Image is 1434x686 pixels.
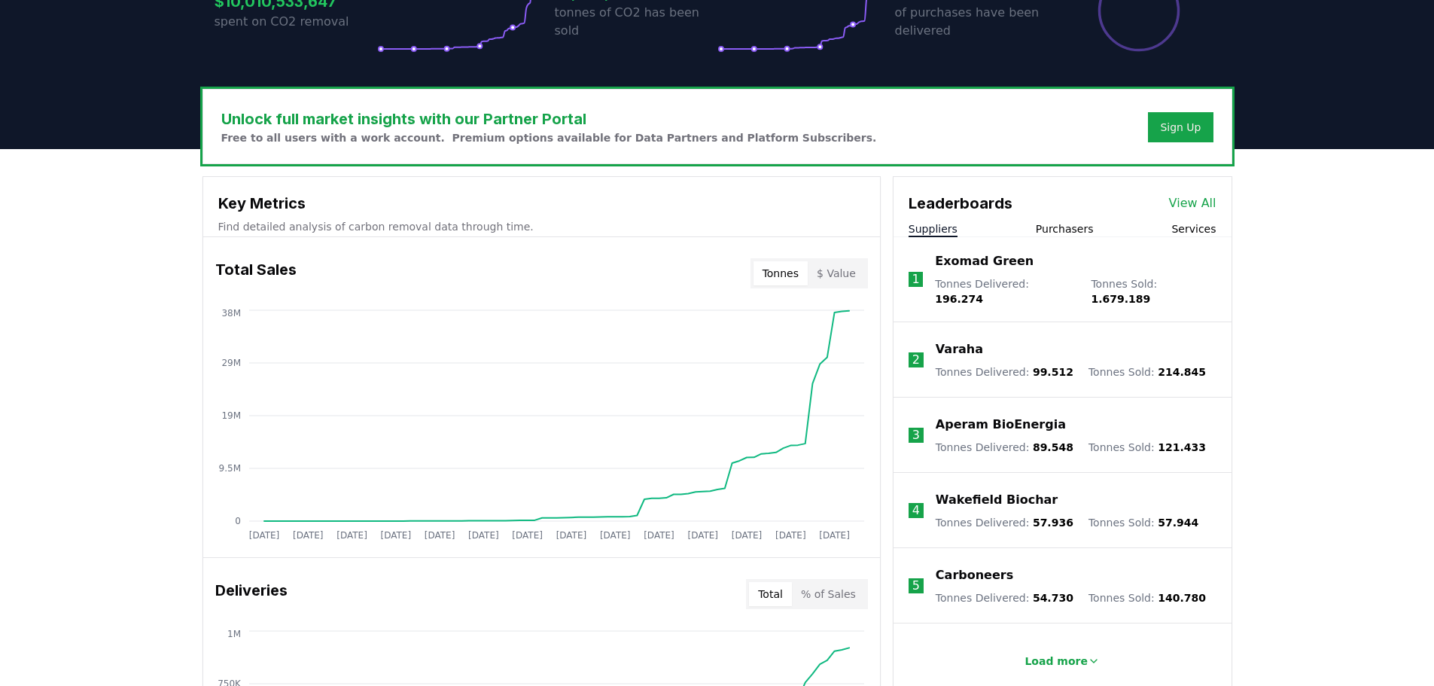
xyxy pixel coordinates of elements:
[1160,120,1201,135] a: Sign Up
[235,516,241,526] tspan: 0
[912,270,919,288] p: 1
[221,410,241,421] tspan: 19M
[936,364,1073,380] p: Tonnes Delivered :
[1036,221,1094,236] button: Purchasers
[936,491,1058,509] a: Wakefield Biochar
[775,530,806,541] tspan: [DATE]
[221,358,241,368] tspan: 29M
[935,293,983,305] span: 196.274
[808,261,865,285] button: $ Value
[1033,441,1073,453] span: 89.548
[644,530,674,541] tspan: [DATE]
[895,4,1058,40] p: of purchases have been delivered
[1012,646,1112,676] button: Load more
[221,130,877,145] p: Free to all users with a work account. Premium options available for Data Partners and Platform S...
[1033,592,1073,604] span: 54.730
[1158,517,1198,529] span: 57.944
[1088,364,1206,380] p: Tonnes Sold :
[912,351,920,369] p: 2
[292,530,323,541] tspan: [DATE]
[909,192,1012,215] h3: Leaderboards
[1158,592,1206,604] span: 140.780
[248,530,279,541] tspan: [DATE]
[227,629,241,639] tspan: 1M
[599,530,630,541] tspan: [DATE]
[218,192,865,215] h3: Key Metrics
[912,577,920,595] p: 5
[556,530,586,541] tspan: [DATE]
[218,463,240,474] tspan: 9.5M
[1088,590,1206,605] p: Tonnes Sold :
[819,530,850,541] tspan: [DATE]
[512,530,543,541] tspan: [DATE]
[221,108,877,130] h3: Unlock full market insights with our Partner Portal
[792,582,865,606] button: % of Sales
[215,579,288,609] h3: Deliveries
[749,582,792,606] button: Total
[1169,194,1216,212] a: View All
[380,530,411,541] tspan: [DATE]
[215,258,297,288] h3: Total Sales
[936,440,1073,455] p: Tonnes Delivered :
[215,13,377,31] p: spent on CO2 removal
[218,219,865,234] p: Find detailed analysis of carbon removal data through time.
[936,340,983,358] a: Varaha
[1033,366,1073,378] span: 99.512
[1091,293,1150,305] span: 1.679.189
[555,4,717,40] p: tonnes of CO2 has been sold
[336,530,367,541] tspan: [DATE]
[936,566,1013,584] a: Carboneers
[731,530,762,541] tspan: [DATE]
[912,426,920,444] p: 3
[1025,654,1088,669] p: Load more
[912,502,920,520] p: 4
[1158,366,1206,378] span: 214.845
[468,530,499,541] tspan: [DATE]
[936,590,1073,605] p: Tonnes Delivered :
[687,530,718,541] tspan: [DATE]
[754,261,808,285] button: Tonnes
[935,276,1076,306] p: Tonnes Delivered :
[1088,515,1198,530] p: Tonnes Sold :
[936,416,1066,434] a: Aperam BioEnergia
[935,252,1034,270] a: Exomad Green
[1171,221,1216,236] button: Services
[936,515,1073,530] p: Tonnes Delivered :
[221,308,241,319] tspan: 38M
[909,221,958,236] button: Suppliers
[1091,276,1216,306] p: Tonnes Sold :
[1148,112,1213,142] button: Sign Up
[1158,441,1206,453] span: 121.433
[1088,440,1206,455] p: Tonnes Sold :
[424,530,455,541] tspan: [DATE]
[1033,517,1073,529] span: 57.936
